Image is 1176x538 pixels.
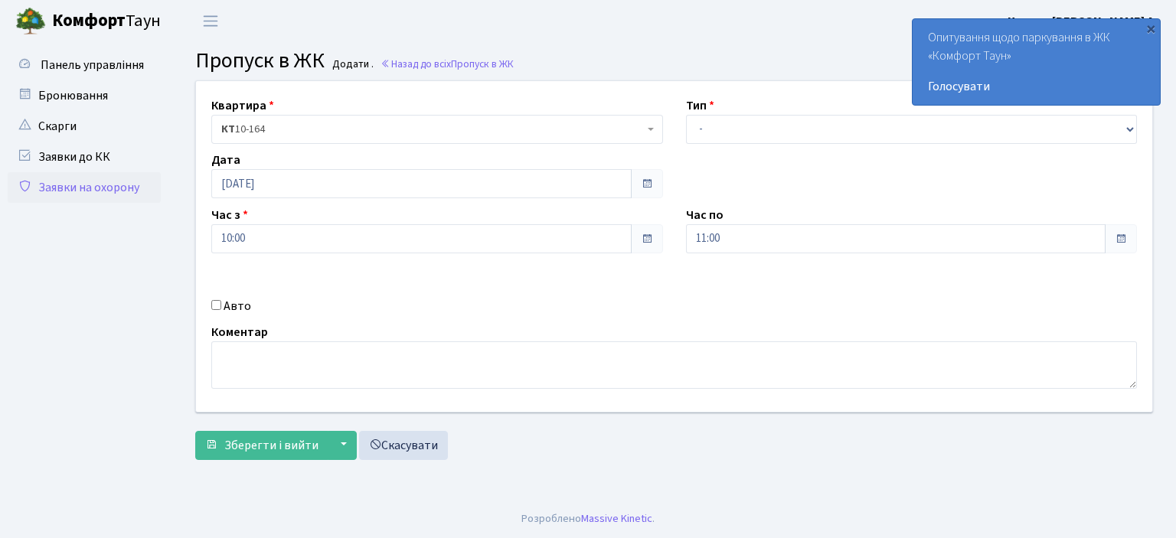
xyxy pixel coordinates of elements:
[913,19,1160,105] div: Опитування щодо паркування в ЖК «Комфорт Таун»
[52,8,161,34] span: Таун
[359,431,448,460] a: Скасувати
[224,297,251,315] label: Авто
[211,115,663,144] span: <b>КТ</b>&nbsp;&nbsp;&nbsp;&nbsp;10-164
[581,510,652,527] a: Massive Kinetic
[686,206,724,224] label: Час по
[8,142,161,172] a: Заявки до КК
[211,206,248,224] label: Час з
[451,57,514,71] span: Пропуск в ЖК
[521,510,655,527] div: Розроблено .
[211,323,268,341] label: Коментар
[221,122,644,137] span: <b>КТ</b>&nbsp;&nbsp;&nbsp;&nbsp;10-164
[1008,12,1158,31] a: Цитрус [PERSON_NAME] А.
[195,431,328,460] button: Зберегти і вийти
[52,8,126,33] b: Комфорт
[195,45,325,76] span: Пропуск в ЖК
[686,96,714,115] label: Тип
[1143,21,1158,36] div: ×
[211,151,240,169] label: Дата
[381,57,514,71] a: Назад до всіхПропуск в ЖК
[8,50,161,80] a: Панель управління
[8,111,161,142] a: Скарги
[8,80,161,111] a: Бронювання
[41,57,144,73] span: Панель управління
[928,77,1145,96] a: Голосувати
[211,96,274,115] label: Квартира
[15,6,46,37] img: logo.png
[191,8,230,34] button: Переключити навігацію
[221,122,235,137] b: КТ
[329,58,374,71] small: Додати .
[8,172,161,203] a: Заявки на охорону
[224,437,318,454] span: Зберегти і вийти
[1008,13,1158,30] b: Цитрус [PERSON_NAME] А.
